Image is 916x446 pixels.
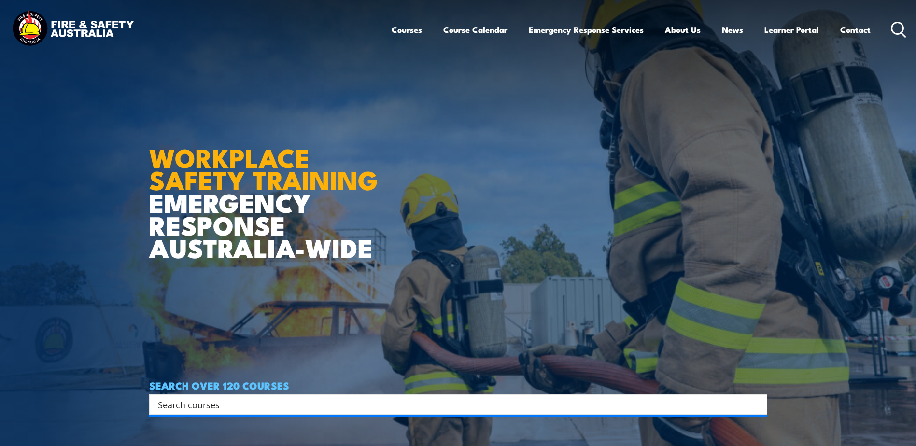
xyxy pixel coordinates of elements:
a: Course Calendar [443,17,507,42]
strong: WORKPLACE SAFETY TRAINING [149,137,378,199]
input: Search input [158,397,746,412]
h4: SEARCH OVER 120 COURSES [149,380,767,390]
a: Courses [392,17,422,42]
button: Search magnifier button [750,398,764,411]
h1: EMERGENCY RESPONSE AUSTRALIA-WIDE [149,122,385,259]
a: About Us [665,17,701,42]
a: Contact [840,17,871,42]
form: Search form [160,398,748,411]
a: Emergency Response Services [529,17,644,42]
a: News [722,17,743,42]
a: Learner Portal [764,17,819,42]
